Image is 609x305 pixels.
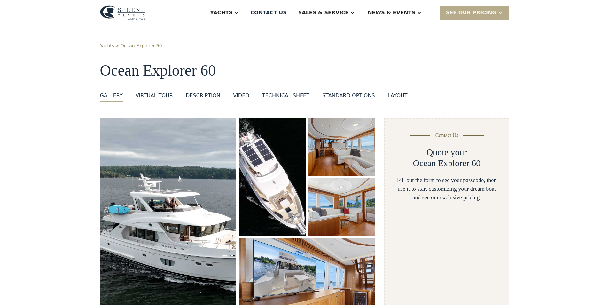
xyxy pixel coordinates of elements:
div: standard options [322,92,375,100]
div: VIRTUAL TOUR [136,92,173,100]
a: VIRTUAL TOUR [136,92,173,102]
div: Technical sheet [262,92,309,100]
div: SEE Our Pricing [446,9,496,17]
div: Fill out the form to see your passcode, then use it to start customizing your dream boat and see ... [395,176,498,202]
a: open lightbox [239,118,306,236]
div: > [115,43,119,49]
a: open lightbox [308,178,376,236]
div: VIDEO [233,92,249,100]
div: layout [388,92,408,100]
a: open lightbox [308,118,376,176]
a: layout [388,92,408,102]
div: SEE Our Pricing [440,6,509,20]
img: logo [100,5,145,20]
a: standard options [322,92,375,102]
a: VIDEO [233,92,249,102]
a: Ocean Explorer 60 [121,43,162,49]
div: DESCRIPTION [186,92,220,100]
a: GALLERY [100,92,123,102]
div: Contact US [250,9,287,17]
a: DESCRIPTION [186,92,220,102]
div: Sales & Service [298,9,348,17]
div: News & EVENTS [368,9,415,17]
div: Yachts [210,9,232,17]
div: Contact Us [435,132,458,139]
div: GALLERY [100,92,123,100]
h1: Ocean Explorer 60 [100,62,509,79]
h2: Quote your [426,147,467,158]
a: Yachts [100,43,114,49]
a: Technical sheet [262,92,309,102]
h2: Ocean Explorer 60 [413,158,480,169]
